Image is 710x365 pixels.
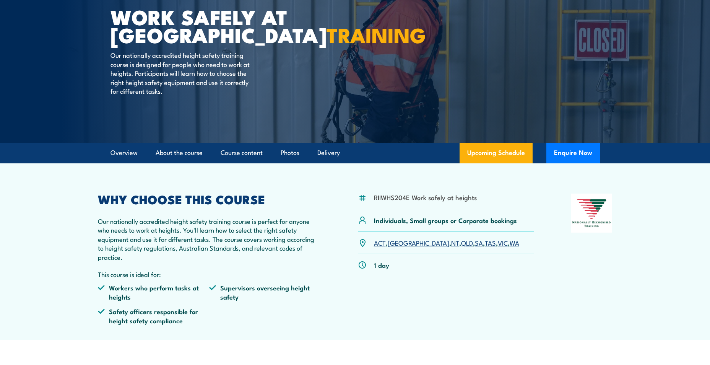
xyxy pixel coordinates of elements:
[374,193,477,202] li: RIIWHS204E Work safely at heights
[374,238,519,247] p: , , , , , , ,
[98,283,210,301] li: Workers who perform tasks at heights
[98,270,321,279] p: This course is ideal for:
[221,143,263,163] a: Course content
[498,238,508,247] a: VIC
[374,261,389,269] p: 1 day
[281,143,299,163] a: Photos
[571,194,613,233] img: Nationally Recognised Training logo.
[451,238,459,247] a: NT
[110,8,299,43] h1: Work Safely at [GEOGRAPHIC_DATA]
[110,143,138,163] a: Overview
[388,238,449,247] a: [GEOGRAPHIC_DATA]
[110,51,250,95] p: Our nationally accredited height safety training course is designed for people who need to work a...
[374,216,517,225] p: Individuals, Small groups or Corporate bookings
[460,143,533,163] a: Upcoming Schedule
[209,283,321,301] li: Supervisors overseeing height safety
[485,238,496,247] a: TAS
[317,143,340,163] a: Delivery
[98,217,321,261] p: Our nationally accredited height safety training course is perfect for anyone who needs to work a...
[327,18,426,50] strong: TRAINING
[546,143,600,163] button: Enquire Now
[461,238,473,247] a: QLD
[156,143,203,163] a: About the course
[374,238,386,247] a: ACT
[475,238,483,247] a: SA
[510,238,519,247] a: WA
[98,307,210,325] li: Safety officers responsible for height safety compliance
[98,194,321,204] h2: WHY CHOOSE THIS COURSE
